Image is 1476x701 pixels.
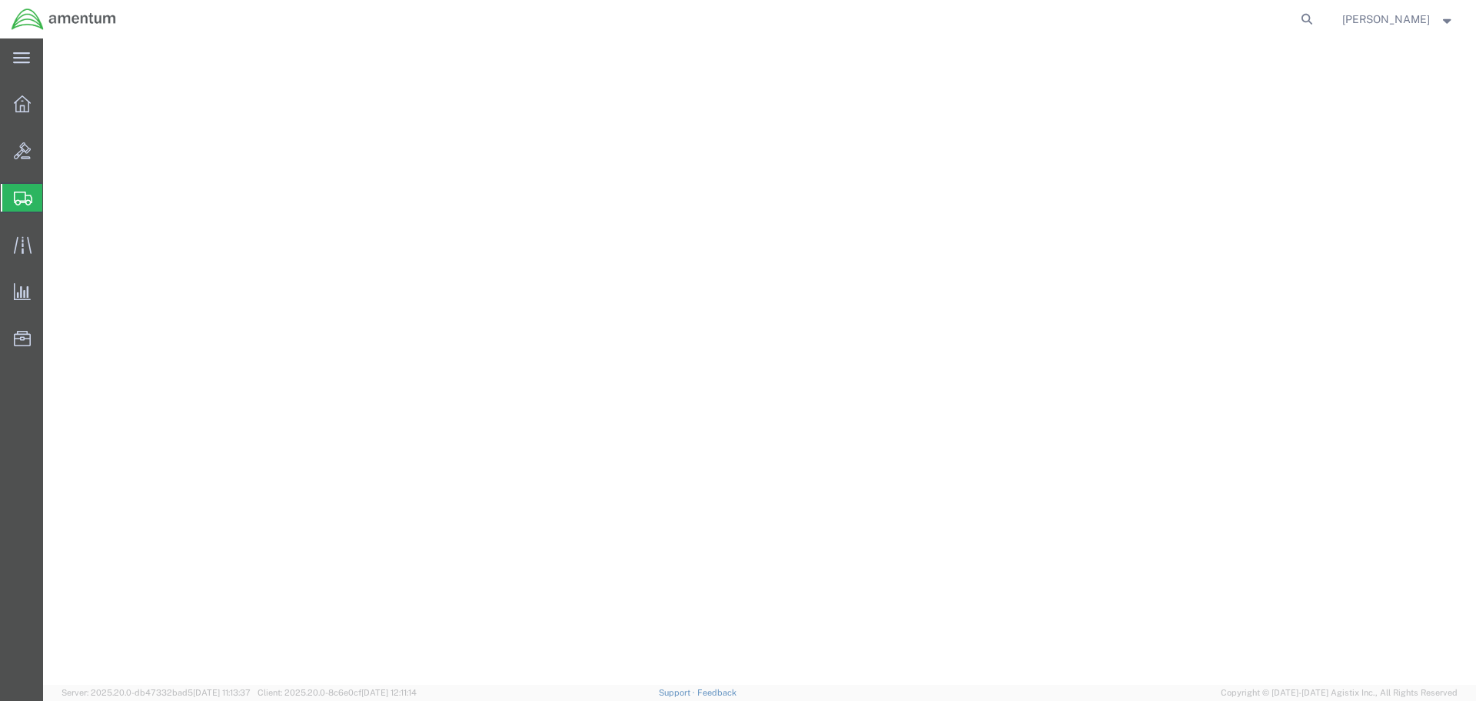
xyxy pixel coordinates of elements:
span: Client: 2025.20.0-8c6e0cf [258,688,417,697]
img: logo [11,8,117,31]
a: Feedback [697,688,736,697]
span: Copyright © [DATE]-[DATE] Agistix Inc., All Rights Reserved [1221,686,1458,699]
span: Phillip Gibboney [1342,11,1430,28]
iframe: FS Legacy Container [43,38,1476,685]
a: Support [659,688,697,697]
span: [DATE] 12:11:14 [361,688,417,697]
span: [DATE] 11:13:37 [193,688,251,697]
span: Server: 2025.20.0-db47332bad5 [61,688,251,697]
button: [PERSON_NAME] [1341,10,1455,28]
